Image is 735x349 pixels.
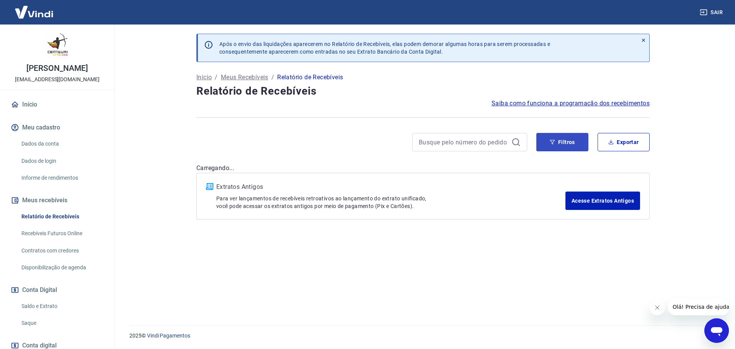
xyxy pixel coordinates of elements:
[598,133,650,151] button: Exportar
[42,31,73,61] img: dd6b44d6-53e7-4c2f-acc0-25087f8ca7ac.jpeg
[221,73,268,82] a: Meus Recebíveis
[219,40,550,56] p: Após o envio das liquidações aparecerem no Relatório de Recebíveis, elas podem demorar algumas ho...
[704,318,729,343] iframe: Botão para abrir a janela de mensagens
[18,170,105,186] a: Informe de rendimentos
[206,183,213,190] img: ícone
[18,315,105,331] a: Saque
[650,300,665,315] iframe: Fechar mensagem
[5,5,64,11] span: Olá! Precisa de ajuda?
[668,298,729,315] iframe: Mensagem da empresa
[196,73,212,82] a: Início
[9,192,105,209] button: Meus recebíveis
[216,195,565,210] p: Para ver lançamentos de recebíveis retroativos ao lançamento do extrato unificado, você pode aces...
[492,99,650,108] a: Saiba como funciona a programação dos recebimentos
[215,73,217,82] p: /
[18,136,105,152] a: Dados da conta
[18,260,105,275] a: Disponibilização de agenda
[18,153,105,169] a: Dados de login
[129,332,717,340] p: 2025 ©
[196,164,650,173] p: Carregando...
[277,73,343,82] p: Relatório de Recebíveis
[216,182,565,192] p: Extratos Antigos
[271,73,274,82] p: /
[147,333,190,339] a: Vindi Pagamentos
[9,96,105,113] a: Início
[18,243,105,259] a: Contratos com credores
[9,282,105,298] button: Conta Digital
[15,75,100,84] p: [EMAIL_ADDRESS][DOMAIN_NAME]
[18,298,105,314] a: Saldo e Extrato
[536,133,588,151] button: Filtros
[565,192,640,210] a: Acesse Extratos Antigos
[18,226,105,241] a: Recebíveis Futuros Online
[26,64,88,72] p: [PERSON_NAME]
[18,209,105,224] a: Relatório de Recebíveis
[9,119,105,136] button: Meu cadastro
[196,84,650,99] h4: Relatório de Recebíveis
[698,5,726,20] button: Sair
[419,136,508,148] input: Busque pelo número do pedido
[9,0,59,24] img: Vindi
